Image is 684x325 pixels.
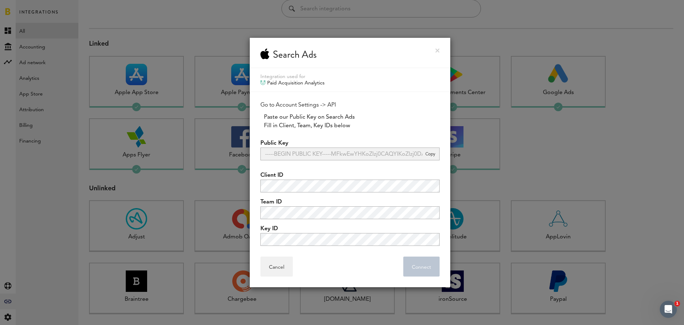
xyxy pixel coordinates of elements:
[14,5,40,11] span: Support
[273,48,317,61] div: Search Ads
[267,80,325,86] span: Paid Acquisition Analytics
[260,257,293,277] button: Cancel
[660,301,677,318] iframe: Intercom live chat
[674,301,680,306] span: 1
[264,122,440,130] li: Fill in Client, Team, Key IDs below
[260,225,305,233] label: Key ID
[260,48,269,59] img: Search Ads
[264,113,440,122] li: Paste our Public Key on Search Ads
[423,149,438,159] span: Copy
[260,198,305,206] label: Team ID
[260,139,305,148] label: Public Key
[260,171,305,180] label: Client ID
[260,101,440,130] div: Go to Account Settings -> API
[403,257,440,277] button: Connect
[260,73,440,80] div: Integration used for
